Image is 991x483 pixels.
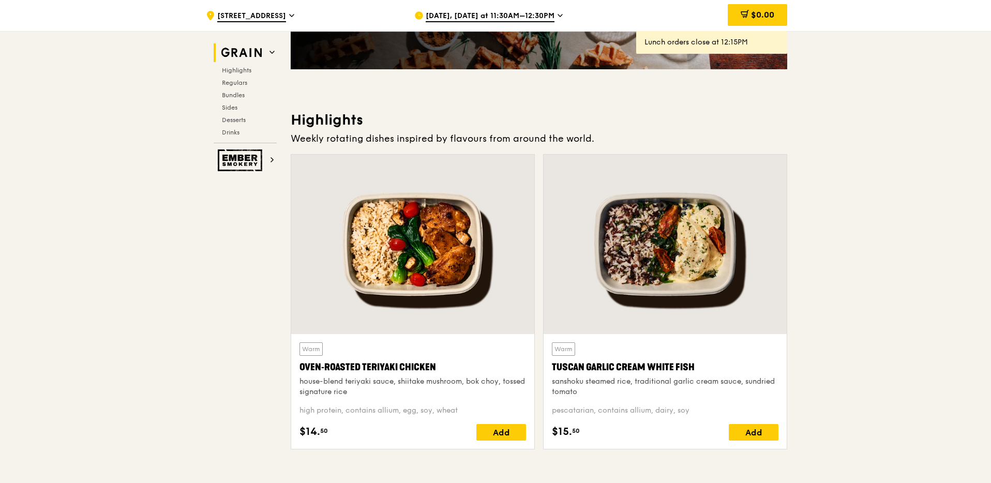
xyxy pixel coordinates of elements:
span: 50 [572,427,580,435]
span: Regulars [222,79,247,86]
div: Warm [299,342,323,356]
div: Add [729,424,778,441]
span: Drinks [222,129,239,136]
div: Add [476,424,526,441]
div: Weekly rotating dishes inspired by flavours from around the world. [291,131,787,146]
div: Lunch orders close at 12:15PM [644,37,779,48]
div: Oven‑Roasted Teriyaki Chicken [299,360,526,374]
span: 50 [320,427,328,435]
img: Ember Smokery web logo [218,149,265,171]
span: $15. [552,424,572,440]
span: Sides [222,104,237,111]
div: Warm [552,342,575,356]
h3: Highlights [291,111,787,129]
div: sanshoku steamed rice, traditional garlic cream sauce, sundried tomato [552,376,778,397]
div: high protein, contains allium, egg, soy, wheat [299,405,526,416]
img: Grain web logo [218,43,265,62]
span: Highlights [222,67,251,74]
span: [STREET_ADDRESS] [217,11,286,22]
span: Bundles [222,92,245,99]
div: pescatarian, contains allium, dairy, soy [552,405,778,416]
span: $0.00 [751,10,774,20]
span: $14. [299,424,320,440]
span: Desserts [222,116,246,124]
div: Tuscan Garlic Cream White Fish [552,360,778,374]
div: house-blend teriyaki sauce, shiitake mushroom, bok choy, tossed signature rice [299,376,526,397]
span: [DATE], [DATE] at 11:30AM–12:30PM [426,11,554,22]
